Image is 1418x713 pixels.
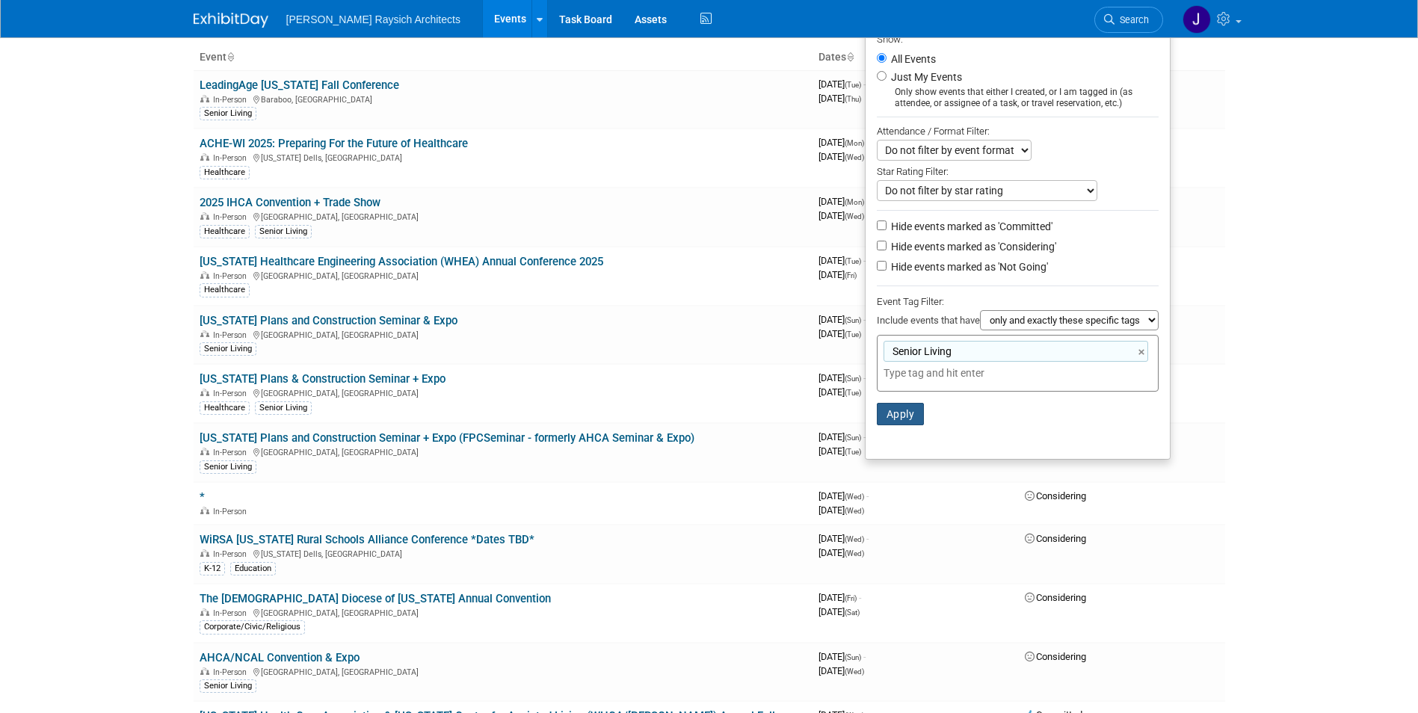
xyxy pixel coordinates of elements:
span: [DATE] [819,269,857,280]
label: Hide events marked as 'Committed' [888,219,1052,234]
span: [DATE] [819,93,861,104]
span: Considering [1025,592,1086,603]
span: [DATE] [819,490,869,501]
div: Star Rating Filter: [877,161,1159,180]
a: × [1138,344,1148,361]
span: (Sun) [845,653,861,661]
div: K-12 [200,562,225,575]
span: (Wed) [845,549,864,558]
div: [US_STATE] Dells, [GEOGRAPHIC_DATA] [200,547,807,559]
a: [US_STATE] Plans & Construction Seminar + Expo [200,372,446,386]
span: [DATE] [819,137,869,148]
div: Senior Living [255,225,312,238]
span: (Sun) [845,316,861,324]
span: (Tue) [845,448,861,456]
span: [DATE] [819,445,861,457]
span: - [866,490,869,501]
span: (Thu) [845,95,861,103]
div: [GEOGRAPHIC_DATA], [GEOGRAPHIC_DATA] [200,665,807,677]
span: Senior Living [890,344,952,359]
span: [DATE] [819,504,864,516]
span: (Sun) [845,374,861,383]
th: Dates [813,45,1019,70]
span: Search [1115,14,1149,25]
span: (Wed) [845,212,864,220]
img: In-Person Event [200,330,209,338]
a: [US_STATE] Plans and Construction Seminar & Expo [200,314,457,327]
span: (Wed) [845,667,864,676]
img: In-Person Event [200,608,209,616]
span: In-Person [213,507,251,516]
a: [US_STATE] Healthcare Engineering Association (WHEA) Annual Conference 2025 [200,255,603,268]
span: [DATE] [819,431,866,442]
span: (Fri) [845,271,857,280]
div: [GEOGRAPHIC_DATA], [GEOGRAPHIC_DATA] [200,328,807,340]
span: [DATE] [819,196,869,207]
span: (Fri) [845,594,857,602]
div: [GEOGRAPHIC_DATA], [GEOGRAPHIC_DATA] [200,606,807,618]
span: - [863,431,866,442]
div: [GEOGRAPHIC_DATA], [GEOGRAPHIC_DATA] [200,269,807,281]
span: (Wed) [845,535,864,543]
a: [US_STATE] Plans and Construction Seminar + Expo (FPCSeminar - formerly AHCA Seminar & Expo) [200,431,694,445]
span: [DATE] [819,651,866,662]
div: Healthcare [200,225,250,238]
span: (Tue) [845,330,861,339]
div: Education [230,562,276,575]
div: Senior Living [200,342,256,356]
span: (Wed) [845,153,864,161]
div: Senior Living [255,401,312,415]
input: Type tag and hit enter [884,365,1093,380]
span: Considering [1025,490,1086,501]
div: [GEOGRAPHIC_DATA], [GEOGRAPHIC_DATA] [200,210,807,222]
div: Senior Living [200,460,256,474]
button: Apply [877,403,925,425]
span: (Sat) [845,608,860,617]
div: Event Tag Filter: [877,293,1159,310]
img: In-Person Event [200,448,209,455]
span: In-Person [213,271,251,281]
div: Corporate/Civic/Religious [200,620,305,634]
img: In-Person Event [200,95,209,102]
span: [DATE] [819,151,864,162]
span: (Wed) [845,507,864,515]
span: In-Person [213,330,251,340]
img: In-Person Event [200,271,209,279]
span: [DATE] [819,210,864,221]
th: Event [194,45,813,70]
img: In-Person Event [200,212,209,220]
span: [DATE] [819,255,866,266]
span: - [863,78,866,90]
div: [US_STATE] Dells, [GEOGRAPHIC_DATA] [200,151,807,163]
span: [DATE] [819,78,866,90]
div: Healthcare [200,166,250,179]
a: Search [1094,7,1163,33]
a: WiRSA [US_STATE] Rural Schools Alliance Conference *Dates TBD* [200,533,534,546]
div: Include events that have [877,310,1159,335]
div: Senior Living [200,679,256,693]
span: (Wed) [845,493,864,501]
span: - [859,592,861,603]
a: LeadingAge [US_STATE] Fall Conference [200,78,399,92]
span: [DATE] [819,372,866,383]
span: Considering [1025,533,1086,544]
div: Only show events that either I created, or I am tagged in (as attendee, or assignee of a task, or... [877,87,1159,109]
img: In-Person Event [200,549,209,557]
span: In-Person [213,95,251,105]
span: - [863,255,866,266]
img: In-Person Event [200,389,209,396]
span: - [863,314,866,325]
span: [DATE] [819,592,861,603]
div: Show: [877,29,1159,48]
a: 2025 IHCA Convention + Trade Show [200,196,380,209]
label: Hide events marked as 'Not Going' [888,259,1048,274]
div: Healthcare [200,401,250,415]
div: Attendance / Format Filter: [877,123,1159,140]
div: Baraboo, [GEOGRAPHIC_DATA] [200,93,807,105]
a: ACHE-WI 2025: Preparing For the Future of Healthcare [200,137,468,150]
label: All Events [888,54,936,64]
label: Hide events marked as 'Considering' [888,239,1056,254]
span: In-Person [213,389,251,398]
a: Sort by Event Name [226,51,234,63]
span: In-Person [213,153,251,163]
